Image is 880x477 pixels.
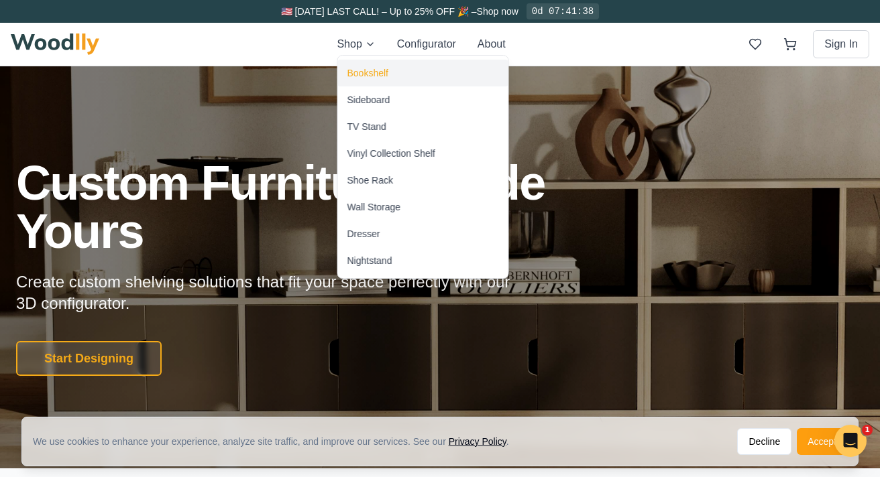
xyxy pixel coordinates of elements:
[347,93,390,107] div: Sideboard
[862,425,873,435] span: 1
[347,147,435,160] div: Vinyl Collection Shelf
[347,120,386,133] div: TV Stand
[347,254,392,267] div: Nightstand
[347,200,401,214] div: Wall Storage
[834,425,867,457] iframe: Intercom live chat
[347,174,393,187] div: Shoe Rack
[337,55,509,279] div: Shop
[347,227,380,241] div: Dresser
[347,66,388,80] div: Bookshelf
